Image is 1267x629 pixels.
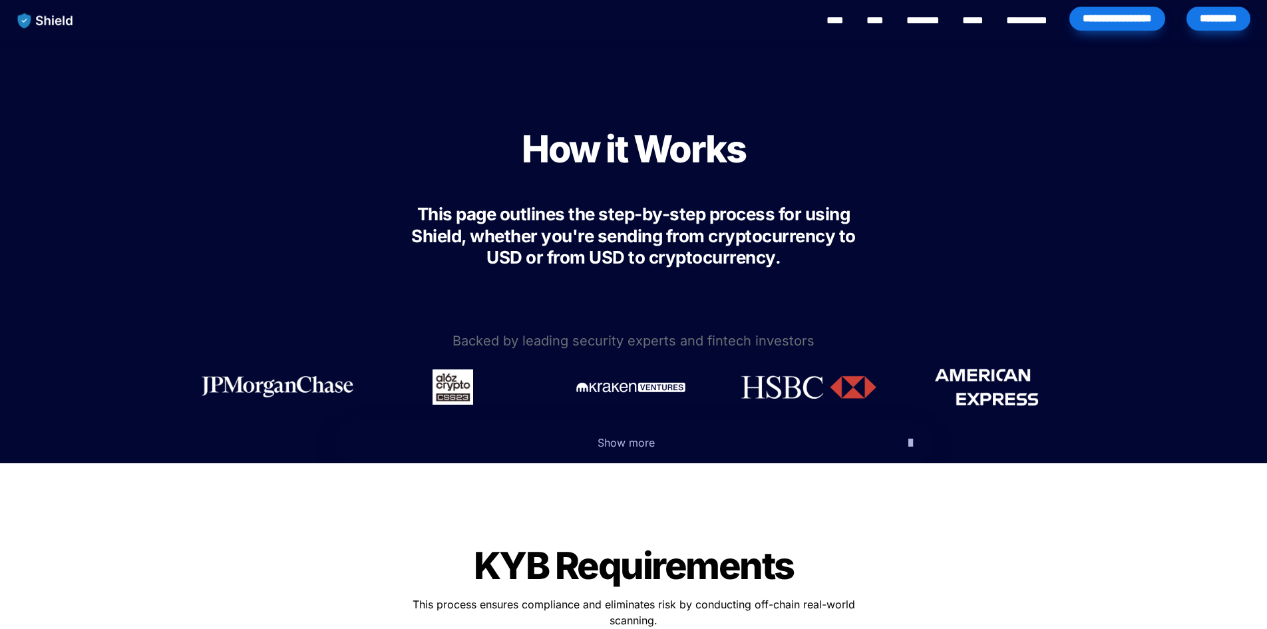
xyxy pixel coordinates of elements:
img: website logo [11,7,80,35]
span: Show more [598,436,655,449]
span: This page outlines the step-by-step process for using Shield, whether you're sending from cryptoc... [411,204,859,268]
button: Show more [334,422,933,463]
span: Backed by leading security experts and fintech investors [452,333,814,349]
span: KYB Requirements [474,543,794,588]
span: This process ensures compliance and eliminates risk by conducting off-chain real-world scanning. [413,598,858,627]
span: How it Works [522,126,745,172]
